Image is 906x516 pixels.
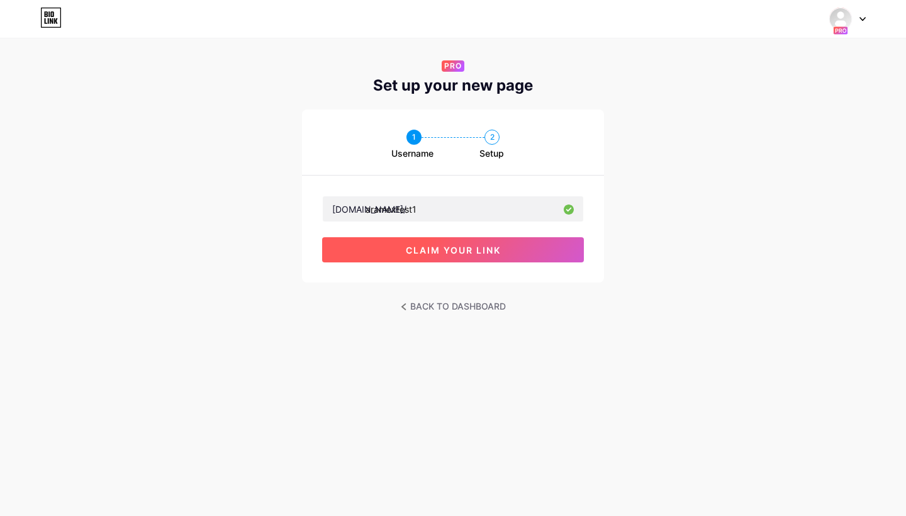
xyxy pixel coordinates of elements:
button: claim your link [322,237,584,262]
div: 2 [484,130,500,145]
span: Setup [479,147,504,160]
input: username [323,196,583,222]
div: [DOMAIN_NAME]/ [332,203,406,216]
a: BACK TO DASHBOARD [401,298,506,315]
span: Username [391,147,433,160]
span: claim your link [406,245,501,255]
span: PRO [444,60,462,72]
img: aramexmorocco [829,7,853,31]
div: 1 [406,130,422,145]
